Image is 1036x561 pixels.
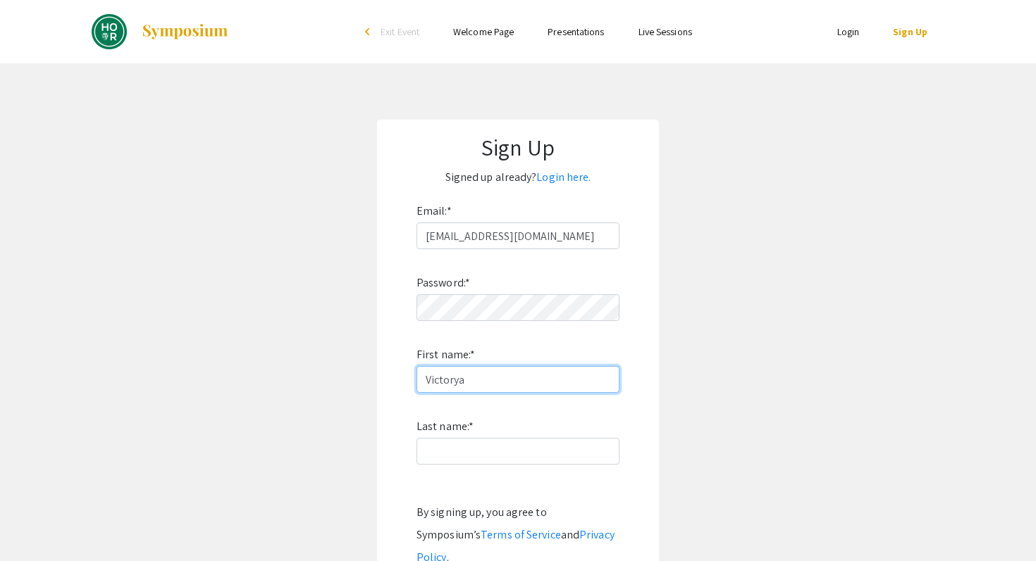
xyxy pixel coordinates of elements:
p: Signed up already? [391,166,645,189]
a: DREAMS: Spring 2024 [92,14,229,49]
label: Password: [417,272,470,294]
label: Last name: [417,415,474,438]
label: Email: [417,200,452,222]
a: Welcome Page [453,25,514,38]
a: Presentations [548,25,604,38]
img: DREAMS: Spring 2024 [92,14,127,49]
a: Sign Up [893,25,927,38]
iframe: Chat [11,498,60,550]
a: Login [837,25,860,38]
div: arrow_back_ios [365,27,374,36]
label: First name: [417,343,475,366]
h1: Sign Up [391,134,645,160]
a: Terms of Service [481,527,561,542]
img: Symposium by ForagerOne [141,23,229,40]
a: Live Sessions [639,25,692,38]
a: Login here. [536,170,591,184]
span: Exit Event [381,25,419,38]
